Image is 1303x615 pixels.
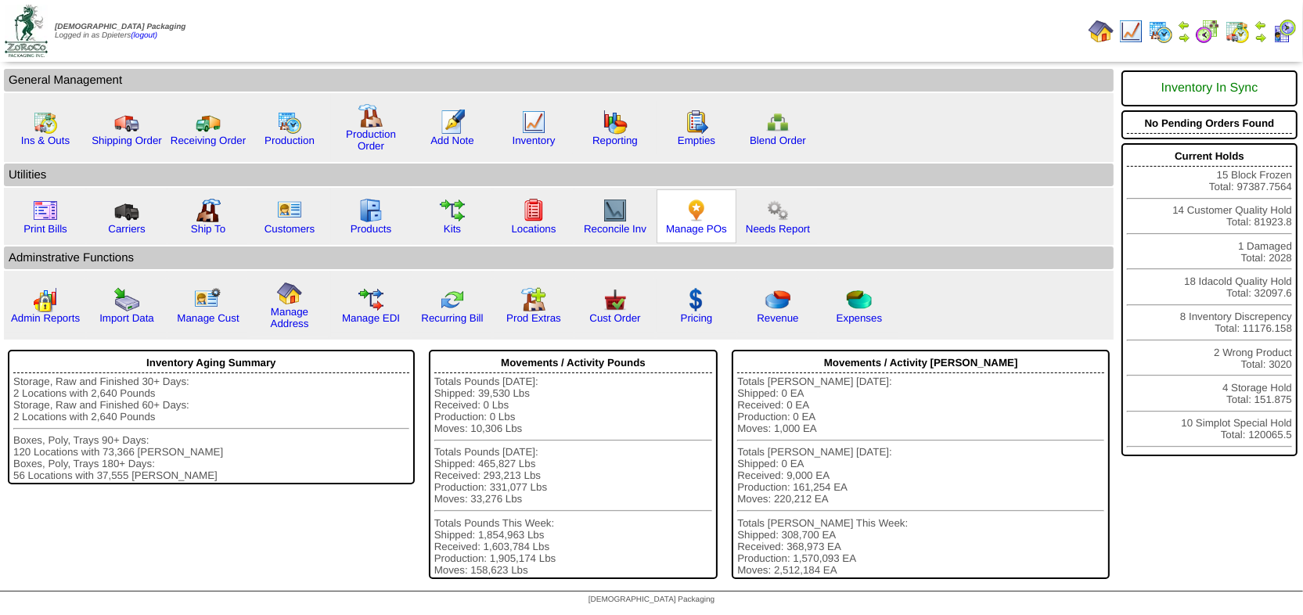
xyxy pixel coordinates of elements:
[114,198,139,223] img: truck3.gif
[196,198,221,223] img: factory2.gif
[196,110,221,135] img: truck2.gif
[434,353,713,373] div: Movements / Activity Pounds
[277,110,302,135] img: calendarprod.gif
[194,287,223,312] img: managecust.png
[434,376,713,576] div: Totals Pounds [DATE]: Shipped: 39,530 Lbs Received: 0 Lbs Production: 0 Lbs Moves: 10,306 Lbs Tot...
[684,287,709,312] img: dollar.gif
[1127,74,1292,103] div: Inventory In Sync
[589,595,714,604] span: [DEMOGRAPHIC_DATA] Packaging
[13,376,409,481] div: Storage, Raw and Finished 30+ Days: 2 Locations with 2,640 Pounds Storage, Raw and Finished 60+ D...
[351,223,392,235] a: Products
[114,287,139,312] img: import.gif
[4,246,1114,269] td: Adminstrative Functions
[1148,19,1173,44] img: calendarprod.gif
[342,312,400,324] a: Manage EDI
[1089,19,1114,44] img: home.gif
[1118,19,1143,44] img: line_graph.gif
[684,110,709,135] img: workorder.gif
[737,376,1104,576] div: Totals [PERSON_NAME] [DATE]: Shipped: 0 EA Received: 0 EA Production: 0 EA Moves: 1,000 EA Totals...
[750,135,806,146] a: Blend Order
[430,135,474,146] a: Add Note
[584,223,646,235] a: Reconcile Inv
[277,281,302,306] img: home.gif
[506,312,561,324] a: Prod Extras
[765,287,790,312] img: pie_chart.png
[440,198,465,223] img: workflow.gif
[737,353,1104,373] div: Movements / Activity [PERSON_NAME]
[346,128,396,152] a: Production Order
[681,312,713,324] a: Pricing
[114,110,139,135] img: truck.gif
[55,23,185,31] span: [DEMOGRAPHIC_DATA] Packaging
[4,69,1114,92] td: General Management
[5,5,48,57] img: zoroco-logo-small.webp
[33,110,58,135] img: calendarinout.gif
[521,287,546,312] img: prodextras.gif
[440,287,465,312] img: reconcile.gif
[1272,19,1297,44] img: calendarcustomer.gif
[191,223,225,235] a: Ship To
[847,287,872,312] img: pie_chart2.png
[108,223,145,235] a: Carriers
[131,31,157,40] a: (logout)
[358,287,383,312] img: edi.gif
[1178,31,1190,44] img: arrowright.gif
[33,287,58,312] img: graph2.png
[171,135,246,146] a: Receiving Order
[746,223,810,235] a: Needs Report
[678,135,715,146] a: Empties
[521,198,546,223] img: locations.gif
[4,164,1114,186] td: Utilities
[1178,19,1190,31] img: arrowleft.gif
[99,312,154,324] a: Import Data
[684,198,709,223] img: po.png
[1225,19,1250,44] img: calendarinout.gif
[1254,31,1267,44] img: arrowright.gif
[757,312,798,324] a: Revenue
[358,198,383,223] img: cabinet.gif
[92,135,162,146] a: Shipping Order
[837,312,883,324] a: Expenses
[603,110,628,135] img: graph.gif
[33,198,58,223] img: invoice2.gif
[440,110,465,135] img: orders.gif
[177,312,239,324] a: Manage Cust
[1195,19,1220,44] img: calendarblend.gif
[1121,143,1298,456] div: 15 Block Frozen Total: 97387.7564 14 Customer Quality Hold Total: 81923.8 1 Damaged Total: 2028 1...
[265,135,315,146] a: Production
[592,135,638,146] a: Reporting
[666,223,727,235] a: Manage POs
[765,110,790,135] img: network.png
[603,287,628,312] img: cust_order.png
[603,198,628,223] img: line_graph2.gif
[1127,113,1292,134] div: No Pending Orders Found
[265,223,315,235] a: Customers
[765,198,790,223] img: workflow.png
[271,306,309,329] a: Manage Address
[1127,146,1292,167] div: Current Holds
[421,312,483,324] a: Recurring Bill
[589,312,640,324] a: Cust Order
[277,198,302,223] img: customers.gif
[511,223,556,235] a: Locations
[358,103,383,128] img: factory.gif
[13,353,409,373] div: Inventory Aging Summary
[11,312,80,324] a: Admin Reports
[513,135,556,146] a: Inventory
[21,135,70,146] a: Ins & Outs
[444,223,461,235] a: Kits
[55,23,185,40] span: Logged in as Dpieters
[23,223,67,235] a: Print Bills
[521,110,546,135] img: line_graph.gif
[1254,19,1267,31] img: arrowleft.gif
